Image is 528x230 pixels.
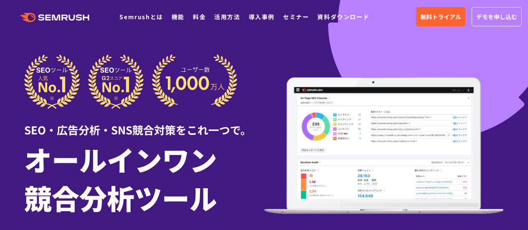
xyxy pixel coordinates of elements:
a: デモを申し込む [472,7,522,26]
a: 料金 [193,13,206,21]
a: 活用方法 [214,13,240,21]
div: SEO・広告分析・SNS競合対策をこれ一つで。 [24,109,264,138]
span: デモを申し込む [476,12,517,21]
a: 無料トライアル [416,7,465,26]
a: セミナー [283,13,309,21]
a: 導入事例 [249,13,275,21]
a: 資料ダウンロード [317,13,369,21]
a: 機能 [172,13,184,21]
h1: オールインワン 競合分析ツール [24,140,264,217]
span: 無料トライアル [420,12,461,21]
a: Semrushとは [119,13,163,21]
